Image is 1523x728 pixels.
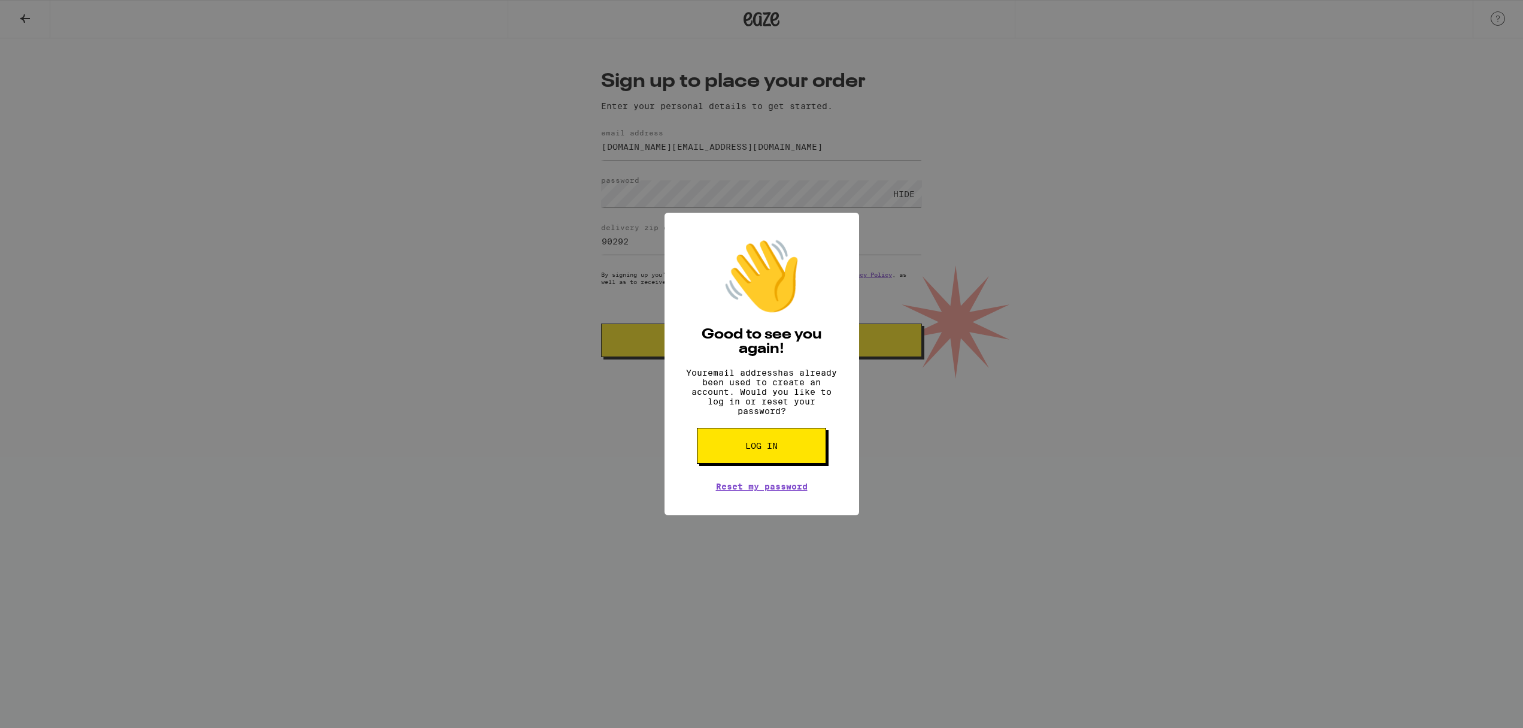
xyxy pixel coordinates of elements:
div: 👋 [720,237,803,316]
p: Your email address has already been used to create an account. Would you like to log in or reset ... [682,368,841,416]
a: Reset my password [716,482,808,491]
span: Log in [745,442,778,450]
span: Hi. Need any help? [7,8,86,18]
button: Log in [697,428,826,464]
h2: Good to see you again! [682,328,841,357]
